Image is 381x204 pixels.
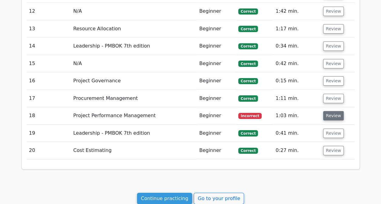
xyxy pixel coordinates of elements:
[71,3,197,20] td: N/A
[273,20,321,38] td: 1:17 min.
[238,61,258,67] span: Correct
[273,142,321,159] td: 0:27 min.
[27,125,71,142] td: 19
[27,3,71,20] td: 12
[27,55,71,72] td: 15
[323,94,344,103] button: Review
[27,90,71,107] td: 17
[238,8,258,15] span: Correct
[238,148,258,154] span: Correct
[273,107,321,124] td: 1:03 min.
[323,7,344,16] button: Review
[273,125,321,142] td: 0:41 min.
[71,125,197,142] td: Leadership - PMBOK 7th edition
[323,76,344,86] button: Review
[197,107,236,124] td: Beginner
[323,41,344,51] button: Review
[238,78,258,84] span: Correct
[197,38,236,55] td: Beginner
[323,129,344,138] button: Review
[238,95,258,101] span: Correct
[273,72,321,90] td: 0:15 min.
[27,38,71,55] td: 14
[27,107,71,124] td: 18
[273,90,321,107] td: 1:11 min.
[197,125,236,142] td: Beginner
[71,142,197,159] td: Cost Estimating
[197,20,236,38] td: Beginner
[238,26,258,32] span: Correct
[27,142,71,159] td: 20
[323,146,344,155] button: Review
[197,142,236,159] td: Beginner
[273,38,321,55] td: 0:34 min.
[27,20,71,38] td: 13
[323,59,344,68] button: Review
[197,55,236,72] td: Beginner
[71,20,197,38] td: Resource Allocation
[27,72,71,90] td: 16
[197,72,236,90] td: Beginner
[197,90,236,107] td: Beginner
[238,113,262,119] span: Incorrect
[273,55,321,72] td: 0:42 min.
[71,38,197,55] td: Leadership - PMBOK 7th edition
[71,55,197,72] td: N/A
[71,107,197,124] td: Project Performance Management
[238,130,258,136] span: Correct
[323,24,344,34] button: Review
[71,72,197,90] td: Project Governance
[71,90,197,107] td: Procurement Management
[323,111,344,120] button: Review
[238,43,258,49] span: Correct
[197,3,236,20] td: Beginner
[273,3,321,20] td: 1:42 min.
